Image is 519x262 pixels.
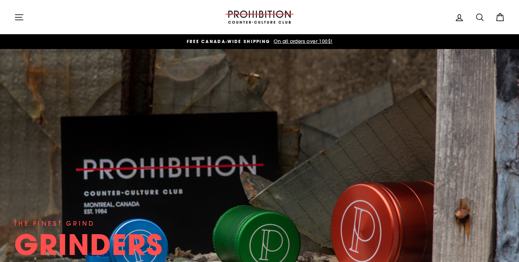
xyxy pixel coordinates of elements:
[16,38,503,45] a: FREE CANADA-WIDE SHIPPING On all orders over 100$!
[224,11,295,24] img: PROHIBITION COUNTER-CULTURE CLUB
[14,230,163,258] div: GRINDERS
[187,38,270,44] span: FREE CANADA-WIDE SHIPPING
[14,219,95,229] div: THE FINEST GRIND
[272,38,333,44] span: On all orders over 100$!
